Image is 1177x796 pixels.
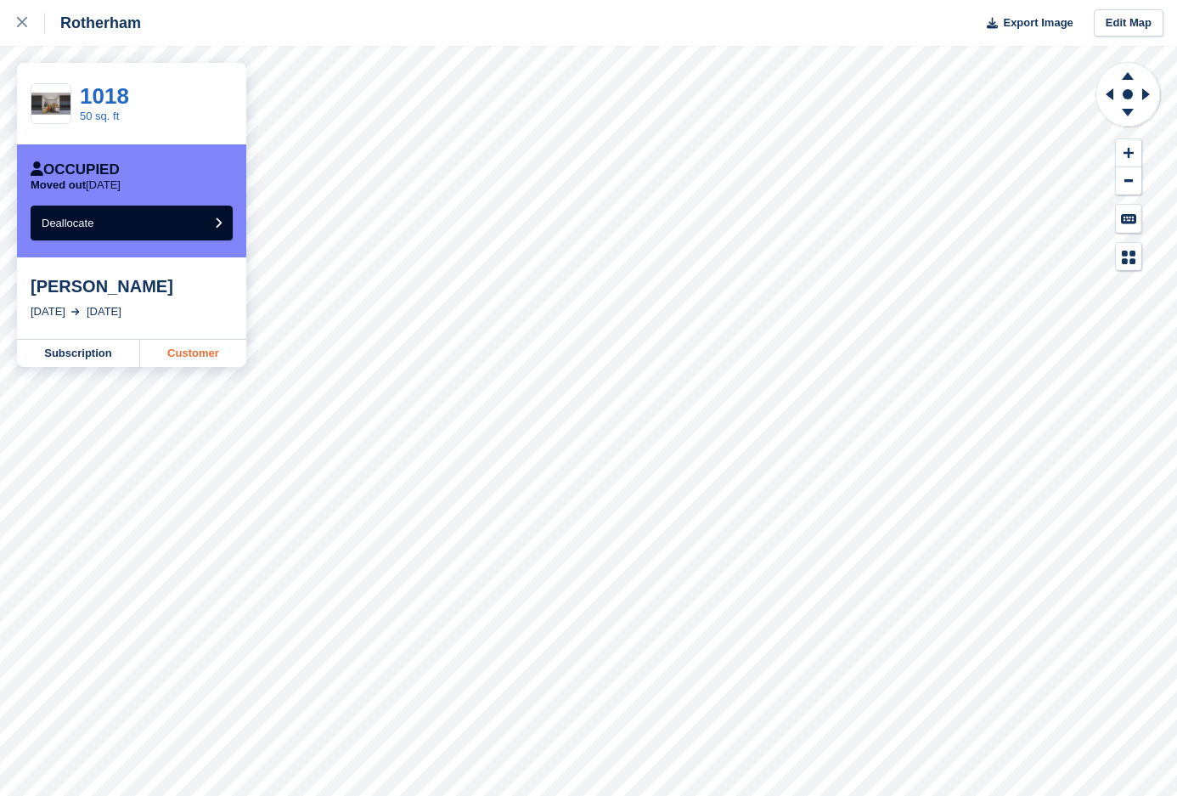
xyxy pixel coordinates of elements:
div: Rotherham [45,13,141,33]
span: Export Image [1003,14,1073,31]
img: arrow-right-light-icn-cde0832a797a2874e46488d9cf13f60e5c3a73dbe684e267c42b8395dfbc2abf.svg [71,308,80,315]
button: Deallocate [31,206,233,240]
span: Deallocate [42,217,93,229]
a: 1018 [80,83,129,109]
button: Export Image [977,9,1073,37]
div: [DATE] [31,303,65,320]
a: Edit Map [1094,9,1163,37]
button: Zoom Out [1116,167,1141,195]
span: Moved out [31,178,86,191]
button: Map Legend [1116,243,1141,271]
img: 50%20SQ.FT.jpg [31,93,70,115]
div: Occupied [31,161,120,178]
div: [PERSON_NAME] [31,276,233,296]
a: Subscription [17,340,140,367]
a: Customer [140,340,246,367]
button: Keyboard Shortcuts [1116,205,1141,233]
a: 50 sq. ft [80,110,119,122]
button: Zoom In [1116,139,1141,167]
p: [DATE] [31,178,121,192]
div: [DATE] [87,303,121,320]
